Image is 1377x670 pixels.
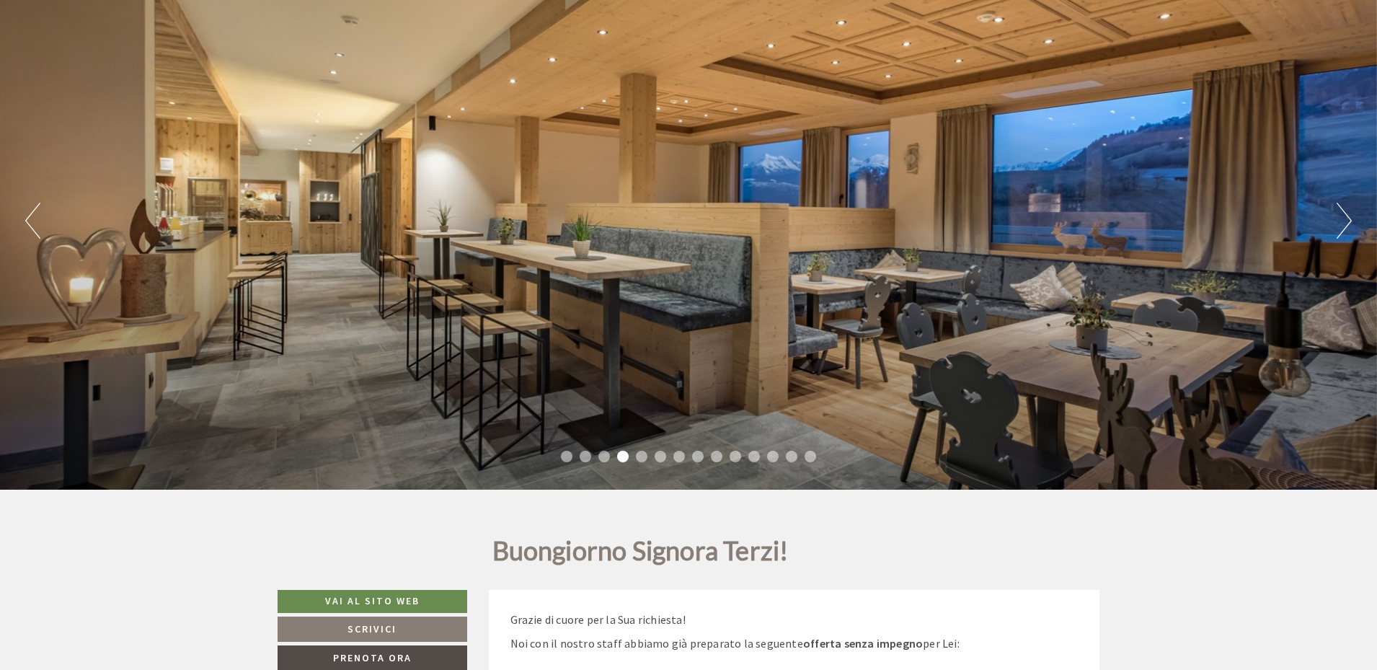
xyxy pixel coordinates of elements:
small: 10:52 [22,71,218,81]
h1: Buongiorno Signora Terzi! [492,537,789,573]
div: [GEOGRAPHIC_DATA] [22,43,218,54]
p: Noi con il nostro staff abbiamo già preparato la seguente per Lei: [510,635,1079,652]
strong: offerta senza impegno [803,636,923,651]
button: Next [1337,203,1352,239]
button: Invia [495,380,568,405]
p: Grazie di cuore per la Sua richiesta! [510,612,1079,628]
button: Previous [25,203,40,239]
a: Vai al sito web [278,590,467,613]
div: [DATE] [257,12,310,36]
div: Buon giorno, come possiamo aiutarla? [12,40,225,84]
a: Scrivici [278,617,467,642]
